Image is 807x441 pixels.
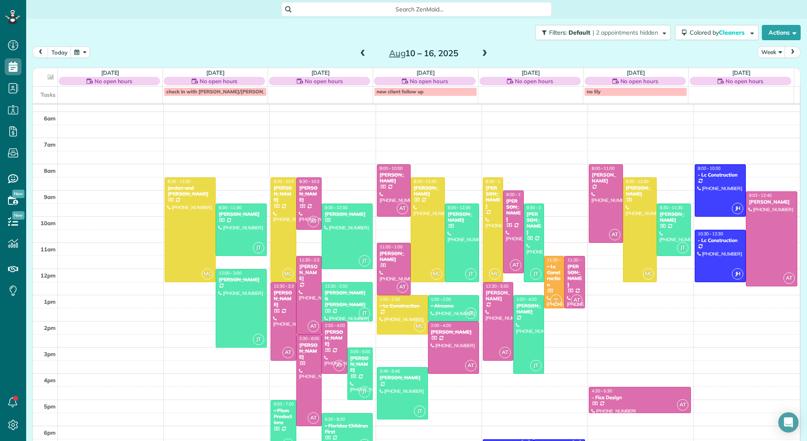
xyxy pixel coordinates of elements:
[44,324,56,331] span: 2pm
[522,69,540,76] a: [DATE]
[531,25,671,40] a: Filters: Default | 2 appointments hidden
[273,290,294,308] div: [PERSON_NAME]
[698,166,720,171] span: 8:00 - 10:00
[592,166,615,171] span: 8:00 - 11:00
[219,205,241,210] span: 9:30 - 11:30
[726,77,764,85] span: No open hours
[299,342,320,360] div: [PERSON_NAME]
[167,185,213,197] div: Jordan and [PERSON_NAME]
[44,429,56,436] span: 6pm
[510,259,521,271] span: AT
[465,308,477,319] span: JT
[44,193,56,200] span: 9am
[659,211,688,223] div: [PERSON_NAME]
[274,401,294,407] span: 5:00 - 7:00
[41,246,56,253] span: 11am
[397,281,408,293] span: AT
[593,29,658,36] span: | 2 appointments hidden
[206,69,225,76] a: [DATE]
[299,179,322,184] span: 8:30 - 10:30
[690,29,747,36] span: Colored by
[253,242,264,253] span: JT
[627,69,645,76] a: [DATE]
[486,179,509,184] span: 8:30 - 12:30
[447,211,477,223] div: [PERSON_NAME]
[609,229,620,240] span: AT
[516,297,536,302] span: 1:00 - 4:00
[506,192,529,197] span: 9:00 - 12:10
[762,25,801,40] button: Actions
[325,283,347,289] span: 12:30 - 2:00
[571,294,582,306] span: AT
[547,257,570,263] span: 11:30 - 1:30
[413,185,442,197] div: [PERSON_NAME]
[253,334,264,345] span: JT
[732,203,743,214] span: JH
[308,412,319,424] span: AT
[749,193,772,198] span: 9:02 - 12:40
[660,205,682,210] span: 9:30 - 11:30
[379,303,425,309] div: - Lc Construction
[591,172,620,184] div: [PERSON_NAME]
[299,257,322,263] span: 11:30 - 2:30
[308,216,319,227] span: AT
[414,321,425,332] span: MC
[417,69,435,76] a: [DATE]
[333,360,345,371] span: AT
[587,88,601,95] span: no lily
[410,77,448,85] span: No open hours
[748,199,794,205] div: [PERSON_NAME]
[325,205,347,210] span: 9:30 - 12:00
[465,360,477,371] span: AT
[778,412,799,433] div: Open Intercom Messenger
[311,69,330,76] a: [DATE]
[305,77,343,85] span: No open hours
[379,375,425,381] div: [PERSON_NAME]
[380,244,403,250] span: 11:00 - 1:00
[732,69,750,76] a: [DATE]
[620,77,658,85] span: No open hours
[626,185,655,197] div: [PERSON_NAME]
[677,399,688,411] span: AT
[274,283,296,289] span: 12:30 - 3:30
[325,323,345,328] span: 2:00 - 4:00
[592,388,612,394] span: 4:30 - 5:30
[675,25,758,40] button: Colored byCleaners
[95,77,133,85] span: No open hours
[308,321,319,332] span: AT
[499,347,511,358] span: AT
[465,268,477,280] span: JT
[380,368,400,374] span: 3:45 - 5:45
[44,403,56,410] span: 5pm
[371,49,477,58] h2: 10 – 16, 2025
[567,257,590,263] span: 11:30 - 1:30
[200,77,238,85] span: No open hours
[101,69,119,76] a: [DATE]
[515,77,553,85] span: No open hours
[324,290,370,308] div: [PERSON_NAME] & [PERSON_NAME]
[527,205,550,210] span: 9:30 - 12:30
[389,48,406,58] span: Aug
[448,205,471,210] span: 9:30 - 12:30
[569,29,591,36] span: Default
[359,255,370,267] span: JT
[41,272,56,279] span: 12pm
[273,408,294,426] div: - Plum Productions
[282,268,294,280] span: MC
[431,303,477,309] div: - Aircomo
[530,268,542,280] span: JT
[48,46,71,58] button: today
[376,88,423,95] span: new client follow up
[166,88,282,95] span: check in with [PERSON_NAME]/[PERSON_NAME]
[379,172,409,184] div: [PERSON_NAME]
[44,115,56,122] span: 6am
[202,268,213,280] span: MC
[44,298,56,305] span: 1pm
[299,264,320,282] div: [PERSON_NAME]
[732,268,743,280] span: JH
[698,231,723,237] span: 10:30 - 12:30
[379,250,409,263] div: [PERSON_NAME]
[785,46,801,58] button: next
[380,297,400,302] span: 1:00 - 2:30
[516,303,542,315] div: [PERSON_NAME]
